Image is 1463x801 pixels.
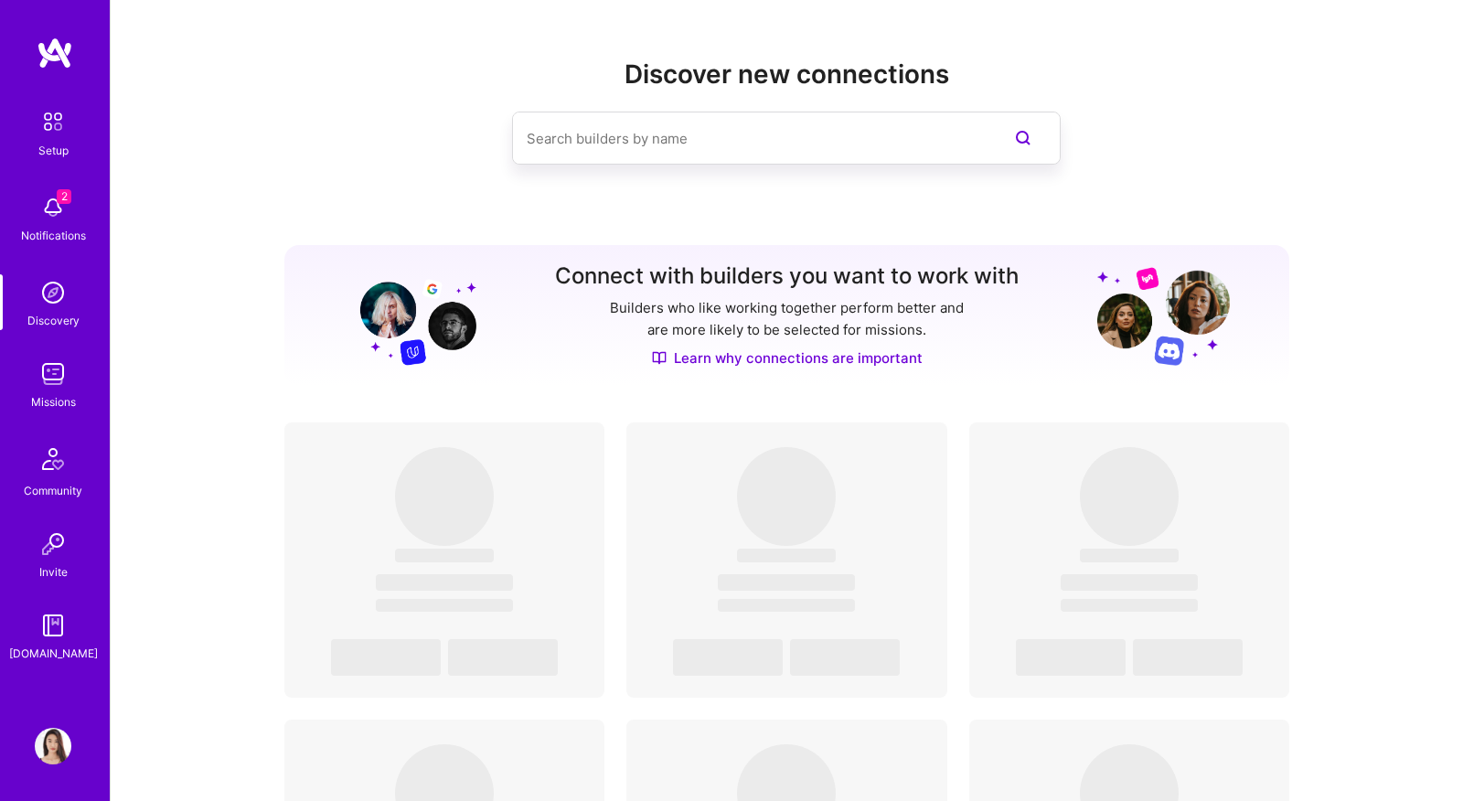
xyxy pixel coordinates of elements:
[31,437,75,481] img: Community
[35,526,71,562] img: Invite
[376,599,513,612] span: ‌
[31,392,76,411] div: Missions
[652,350,667,366] img: Discover
[38,141,69,160] div: Setup
[1061,574,1198,591] span: ‌
[1061,599,1198,612] span: ‌
[376,574,513,591] span: ‌
[527,115,973,162] input: Search builders by name
[35,728,71,764] img: User Avatar
[395,447,494,546] span: ‌
[1097,266,1230,366] img: Grow your network
[21,226,86,245] div: Notifications
[448,639,558,676] span: ‌
[284,59,1290,90] h2: Discover new connections
[57,189,71,204] span: 2
[1012,127,1034,149] i: icon SearchPurple
[737,549,836,562] span: ‌
[24,481,82,500] div: Community
[331,639,441,676] span: ‌
[652,348,923,368] a: Learn why connections are important
[395,549,494,562] span: ‌
[790,639,900,676] span: ‌
[718,574,855,591] span: ‌
[9,644,98,663] div: [DOMAIN_NAME]
[34,102,72,141] img: setup
[344,265,476,366] img: Grow your network
[606,297,967,341] p: Builders who like working together perform better and are more likely to be selected for missions.
[718,599,855,612] span: ‌
[35,274,71,311] img: discovery
[27,311,80,330] div: Discovery
[1080,447,1179,546] span: ‌
[737,447,836,546] span: ‌
[1080,549,1179,562] span: ‌
[35,607,71,644] img: guide book
[1016,639,1126,676] span: ‌
[35,189,71,226] img: bell
[555,263,1019,290] h3: Connect with builders you want to work with
[30,728,76,764] a: User Avatar
[1133,639,1243,676] span: ‌
[39,562,68,582] div: Invite
[35,356,71,392] img: teamwork
[37,37,73,69] img: logo
[673,639,783,676] span: ‌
